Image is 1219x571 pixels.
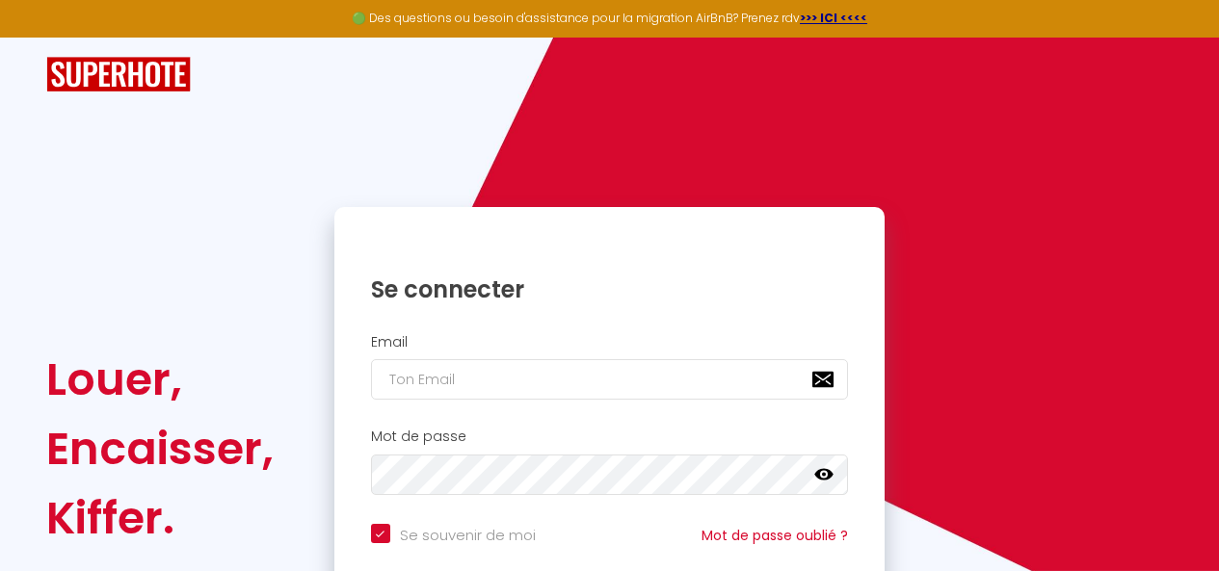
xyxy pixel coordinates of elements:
div: Encaisser, [46,414,274,483]
a: Mot de passe oublié ? [702,526,848,545]
input: Ton Email [371,359,849,400]
div: Louer, [46,345,274,414]
h1: Se connecter [371,274,849,304]
h2: Mot de passe [371,428,849,445]
h2: Email [371,334,849,350]
div: Kiffer. [46,483,274,553]
a: >>> ICI <<<< [800,10,867,26]
img: SuperHote logo [46,57,191,92]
